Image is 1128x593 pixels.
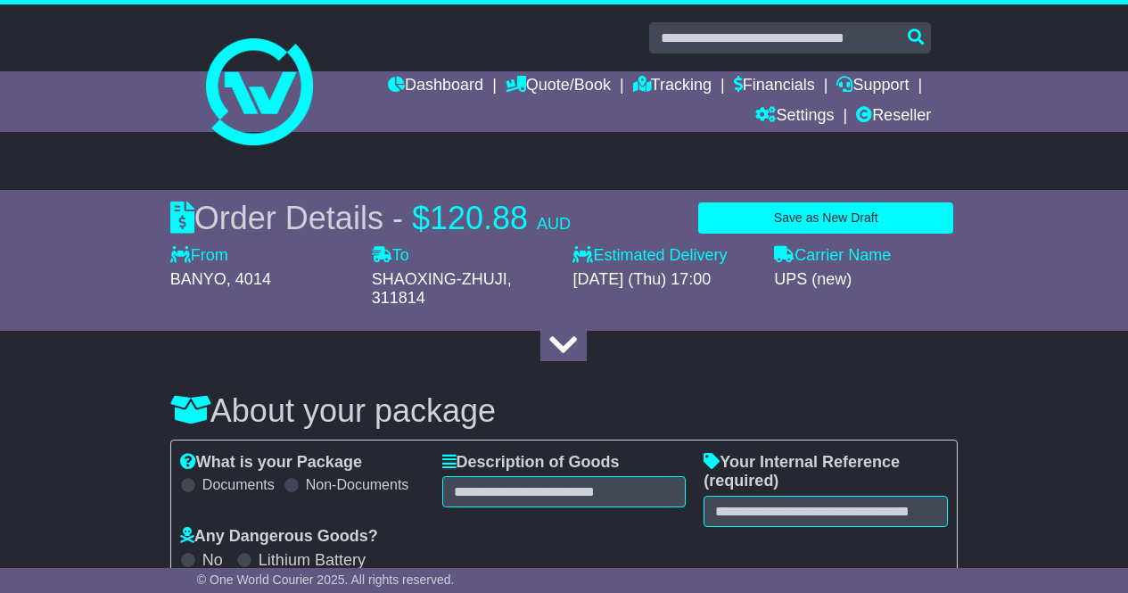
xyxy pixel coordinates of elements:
span: , 4014 [226,270,271,288]
span: 120.88 [430,200,528,236]
label: Lithium Battery [259,551,366,571]
a: Tracking [633,71,712,102]
label: Estimated Delivery [572,246,756,266]
span: AUD [537,215,571,233]
label: What is your Package [180,453,362,473]
a: Reseller [856,102,931,132]
label: No [202,551,223,571]
label: Carrier Name [774,246,891,266]
label: Non-Documents [306,476,409,493]
div: Order Details - [170,199,571,237]
a: Settings [755,102,834,132]
span: © One World Courier 2025. All rights reserved. [197,572,455,587]
a: Support [836,71,909,102]
span: $ [412,200,430,236]
label: To [372,246,409,266]
a: Quote/Book [506,71,611,102]
div: UPS (new) [774,270,958,290]
label: Documents [202,476,275,493]
label: Your Internal Reference (required) [704,453,948,491]
span: BANYO [170,270,226,288]
h3: About your package [170,393,958,429]
label: From [170,246,228,266]
button: Save as New Draft [698,202,953,234]
div: [DATE] (Thu) 17:00 [572,270,756,290]
label: Any Dangerous Goods? [180,527,378,547]
a: Dashboard [388,71,483,102]
span: SHAOXING-ZHUJI [372,270,507,288]
a: Financials [734,71,815,102]
span: , 311814 [372,270,512,308]
label: Description of Goods [442,453,620,473]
